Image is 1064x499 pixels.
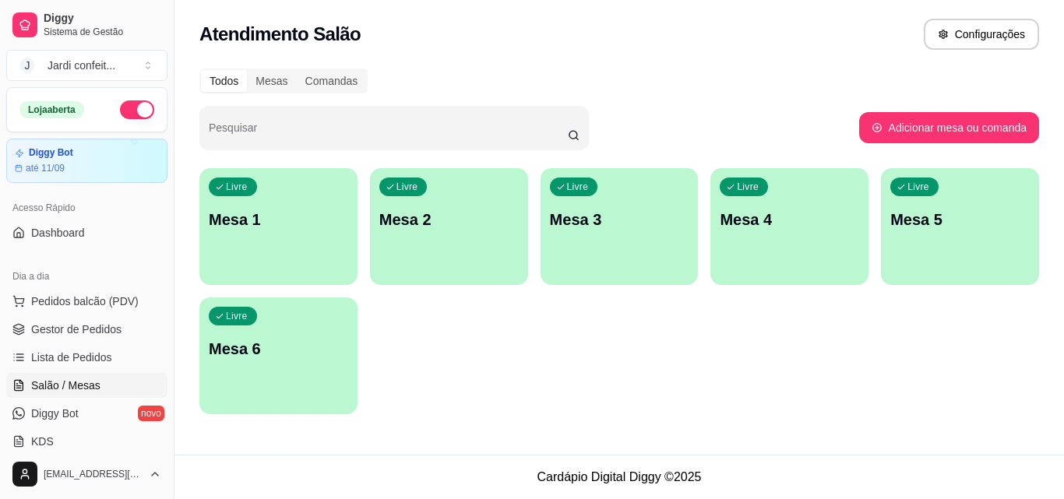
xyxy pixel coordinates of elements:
[297,70,367,92] div: Comandas
[226,310,248,322] p: Livre
[247,70,296,92] div: Mesas
[199,168,358,285] button: LivreMesa 1
[31,322,122,337] span: Gestor de Pedidos
[6,455,167,493] button: [EMAIL_ADDRESS][DOMAIN_NAME]
[6,6,167,44] a: DiggySistema de Gestão
[26,162,65,174] article: até 11/09
[31,406,79,421] span: Diggy Bot
[6,50,167,81] button: Select a team
[209,126,568,142] input: Pesquisar
[550,209,689,230] p: Mesa 3
[31,378,100,393] span: Salão / Mesas
[541,168,699,285] button: LivreMesa 3
[924,19,1039,50] button: Configurações
[201,70,247,92] div: Todos
[6,139,167,183] a: Diggy Botaté 11/09
[31,293,139,309] span: Pedidos balcão (PDV)
[31,225,85,241] span: Dashboard
[6,264,167,289] div: Dia a dia
[31,350,112,365] span: Lista de Pedidos
[31,434,54,449] span: KDS
[890,209,1030,230] p: Mesa 5
[710,168,868,285] button: LivreMesa 4
[199,297,358,414] button: LivreMesa 6
[199,22,361,47] h2: Atendimento Salão
[6,317,167,342] a: Gestor de Pedidos
[881,168,1039,285] button: LivreMesa 5
[6,345,167,370] a: Lista de Pedidos
[396,181,418,193] p: Livre
[379,209,519,230] p: Mesa 2
[19,101,84,118] div: Loja aberta
[737,181,759,193] p: Livre
[174,455,1064,499] footer: Cardápio Digital Diggy © 2025
[44,12,161,26] span: Diggy
[859,112,1039,143] button: Adicionar mesa ou comanda
[29,147,73,159] article: Diggy Bot
[226,181,248,193] p: Livre
[567,181,589,193] p: Livre
[6,401,167,426] a: Diggy Botnovo
[44,26,161,38] span: Sistema de Gestão
[209,338,348,360] p: Mesa 6
[44,468,143,480] span: [EMAIL_ADDRESS][DOMAIN_NAME]
[370,168,528,285] button: LivreMesa 2
[19,58,35,73] span: J
[6,195,167,220] div: Acesso Rápido
[120,100,154,119] button: Alterar Status
[720,209,859,230] p: Mesa 4
[209,209,348,230] p: Mesa 1
[48,58,115,73] div: Jardi confeit ...
[6,289,167,314] button: Pedidos balcão (PDV)
[907,181,929,193] p: Livre
[6,220,167,245] a: Dashboard
[6,429,167,454] a: KDS
[6,373,167,398] a: Salão / Mesas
